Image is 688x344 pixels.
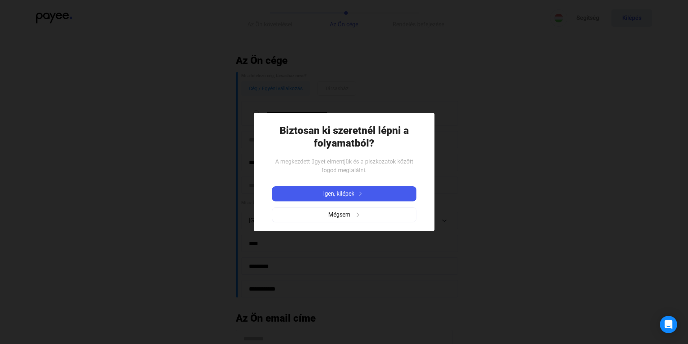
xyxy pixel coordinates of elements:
[660,316,677,333] div: Open Intercom Messenger
[272,124,416,149] h1: Biztosan ki szeretnél lépni a folyamatból?
[356,213,360,217] img: arrow-right-grey
[328,210,350,219] span: Mégsem
[272,207,416,222] button: Mégsemarrow-right-grey
[323,190,354,198] span: Igen, kilépek
[356,192,365,196] img: arrow-right-white
[272,186,416,201] button: Igen, kilépekarrow-right-white
[275,158,413,174] span: A megkezdett ügyet elmentjük és a piszkozatok között fogod megtalálni.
